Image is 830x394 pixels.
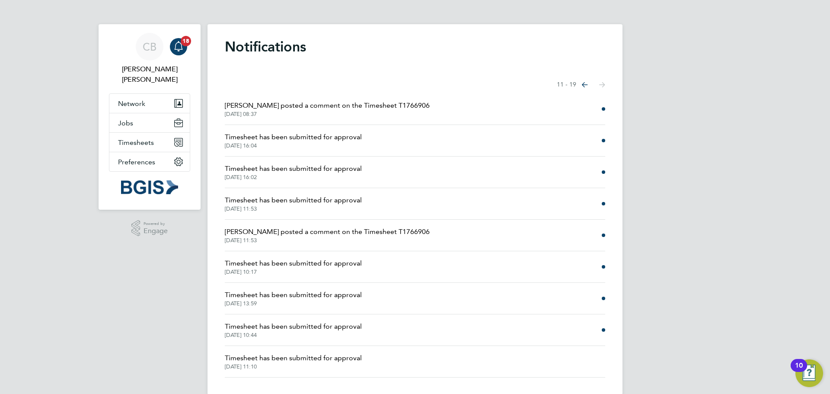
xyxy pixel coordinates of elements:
span: Connor Burns [109,64,190,85]
a: Timesheet has been submitted for approval[DATE] 16:04 [225,132,362,149]
span: Timesheet has been submitted for approval [225,132,362,142]
span: Preferences [118,158,155,166]
span: Engage [144,227,168,235]
span: 18 [181,36,191,46]
span: Timesheets [118,138,154,147]
a: [PERSON_NAME] posted a comment on the Timesheet T1766906[DATE] 11:53 [225,227,430,244]
a: Timesheet has been submitted for approval[DATE] 10:44 [225,321,362,339]
div: 10 [795,365,803,377]
span: CB [143,41,156,52]
span: 11 - 19 [557,80,576,89]
a: Timesheet has been submitted for approval[DATE] 11:10 [225,353,362,370]
span: Timesheet has been submitted for approval [225,163,362,174]
span: Timesheet has been submitted for approval [225,353,362,363]
span: [DATE] 10:44 [225,332,362,339]
button: Jobs [109,113,190,132]
span: Timesheet has been submitted for approval [225,290,362,300]
a: Go to home page [109,180,190,194]
button: Preferences [109,152,190,171]
span: [DATE] 16:04 [225,142,362,149]
span: [DATE] 11:53 [225,237,430,244]
span: [DATE] 16:02 [225,174,362,181]
img: bgis-logo-retina.png [121,180,178,194]
h1: Notifications [225,38,605,55]
button: Network [109,94,190,113]
a: Timesheet has been submitted for approval[DATE] 11:53 [225,195,362,212]
nav: Select page of notifications list [557,76,605,93]
span: Timesheet has been submitted for approval [225,321,362,332]
span: Timesheet has been submitted for approval [225,195,362,205]
span: Timesheet has been submitted for approval [225,258,362,269]
span: Jobs [118,119,133,127]
a: Powered byEngage [131,220,168,237]
a: 18 [170,33,187,61]
a: CB[PERSON_NAME] [PERSON_NAME] [109,33,190,85]
button: Timesheets [109,133,190,152]
span: [PERSON_NAME] posted a comment on the Timesheet T1766906 [225,227,430,237]
a: [PERSON_NAME] posted a comment on the Timesheet T1766906[DATE] 08:37 [225,100,430,118]
span: [DATE] 11:10 [225,363,362,370]
span: [DATE] 10:17 [225,269,362,275]
span: Powered by [144,220,168,227]
span: [DATE] 08:37 [225,111,430,118]
a: Timesheet has been submitted for approval[DATE] 10:17 [225,258,362,275]
span: [DATE] 13:59 [225,300,362,307]
span: [DATE] 11:53 [225,205,362,212]
a: Timesheet has been submitted for approval[DATE] 13:59 [225,290,362,307]
button: Open Resource Center, 10 new notifications [795,359,823,387]
nav: Main navigation [99,24,201,210]
span: Network [118,99,145,108]
a: Timesheet has been submitted for approval[DATE] 16:02 [225,163,362,181]
span: [PERSON_NAME] posted a comment on the Timesheet T1766906 [225,100,430,111]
